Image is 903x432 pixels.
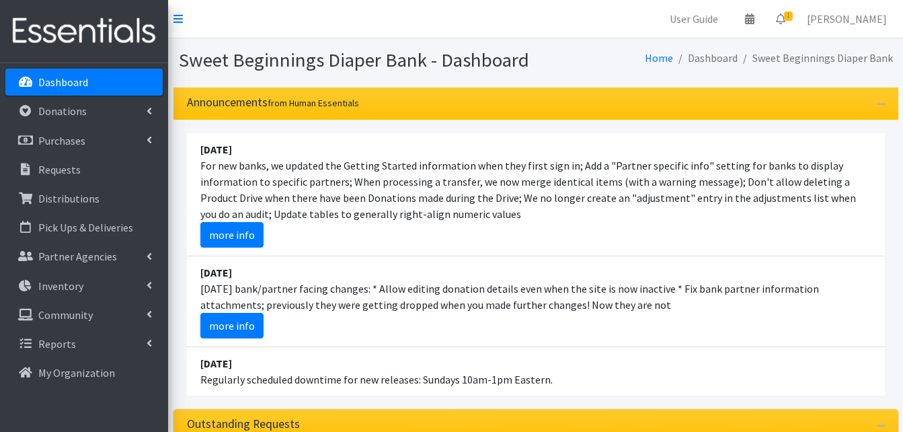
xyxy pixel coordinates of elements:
a: Pick Ups & Deliveries [5,214,163,241]
p: Reports [38,337,76,351]
li: Dashboard [673,48,738,68]
p: Donations [38,104,87,118]
p: My Organization [38,366,115,380]
strong: [DATE] [200,266,232,279]
li: Sweet Beginnings Diaper Bank [738,48,893,68]
a: Donations [5,98,163,124]
a: My Organization [5,359,163,386]
a: more info [200,222,264,248]
h3: Announcements [187,96,359,110]
a: User Guide [659,5,729,32]
img: HumanEssentials [5,9,163,54]
a: Requests [5,156,163,183]
p: Distributions [38,192,100,205]
p: Requests [38,163,81,176]
a: Purchases [5,127,163,154]
a: Reports [5,330,163,357]
a: Inventory [5,273,163,299]
strong: [DATE] [200,357,232,370]
a: [PERSON_NAME] [796,5,898,32]
a: Partner Agencies [5,243,163,270]
h3: Outstanding Requests [187,417,300,431]
li: Regularly scheduled downtime for new releases: Sundays 10am-1pm Eastern. [187,347,885,396]
strong: [DATE] [200,143,232,156]
small: from Human Essentials [268,97,359,109]
a: more info [200,313,264,338]
a: Home [645,51,673,65]
li: For new banks, we updated the Getting Started information when they first sign in; Add a "Partner... [187,133,885,256]
p: Partner Agencies [38,250,117,263]
li: [DATE] bank/partner facing changes: * Allow editing donation details even when the site is now in... [187,256,885,347]
a: Dashboard [5,69,163,96]
p: Pick Ups & Deliveries [38,221,133,234]
h1: Sweet Beginnings Diaper Bank - Dashboard [179,48,531,72]
a: Distributions [5,185,163,212]
a: Community [5,301,163,328]
p: Inventory [38,279,83,293]
span: 1 [784,11,793,21]
p: Dashboard [38,75,88,89]
a: 1 [765,5,796,32]
p: Community [38,308,93,322]
p: Purchases [38,134,85,147]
